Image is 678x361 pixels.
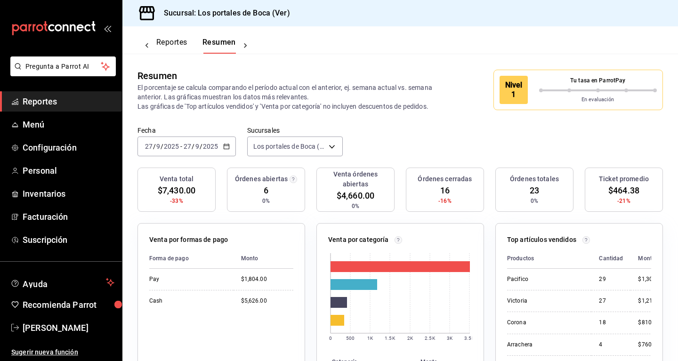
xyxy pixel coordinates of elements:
span: Menú [23,118,114,131]
span: -16% [438,197,452,205]
p: Top artículos vendidos [507,235,576,245]
div: Arrachera [507,341,584,349]
p: Tu tasa en ParrotPay [539,76,657,85]
div: 18 [599,319,623,327]
span: $464.38 [608,184,639,197]
span: 0% [262,197,270,205]
span: 0% [531,197,538,205]
span: Ayuda [23,277,102,288]
div: 4 [599,341,623,349]
span: Recomienda Parrot [23,298,114,311]
span: Suscripción [23,233,114,246]
label: Sucursales [247,127,343,134]
h3: Órdenes totales [510,174,559,184]
div: Pacifico [507,275,584,283]
span: -33% [170,197,183,205]
span: Configuración [23,141,114,154]
button: Resumen [202,38,236,54]
span: 16 [440,184,450,197]
div: Victoria [507,297,584,305]
span: Los portales de Boca (Ver) [253,142,325,151]
span: [PERSON_NAME] [23,321,114,334]
h3: Órdenes cerradas [418,174,472,184]
div: $1,215.00 [638,297,664,305]
span: Personal [23,164,114,177]
h3: Órdenes abiertas [235,174,288,184]
div: Resumen [137,69,177,83]
span: / [153,143,156,150]
a: Pregunta a Parrot AI [7,68,116,78]
p: En evaluación [539,96,657,104]
button: Pregunta a Parrot AI [10,56,116,76]
span: / [161,143,163,150]
h3: Ticket promedio [599,174,649,184]
input: -- [156,143,161,150]
span: $7,430.00 [158,184,195,197]
text: 3.5K [464,336,475,341]
button: open_drawer_menu [104,24,111,32]
th: Cantidad [591,249,630,269]
input: ---- [163,143,179,150]
input: -- [183,143,192,150]
p: Venta por categoría [328,235,389,245]
div: Corona [507,319,584,327]
div: Nivel 1 [500,76,528,104]
span: Facturación [23,210,114,223]
span: $4,660.00 [337,189,374,202]
span: - [180,143,182,150]
h3: Venta órdenes abiertas [321,169,390,189]
th: Monto [234,249,293,269]
div: $1,305.00 [638,275,664,283]
button: Reportes [156,38,187,54]
text: 3K [447,336,453,341]
div: 29 [599,275,623,283]
text: 2.5K [425,336,435,341]
div: $1,804.00 [241,275,293,283]
span: Sugerir nueva función [11,347,114,357]
span: 0% [352,202,359,210]
span: 23 [530,184,539,197]
input: -- [145,143,153,150]
h3: Sucursal: Los portales de Boca (Ver) [156,8,290,19]
p: Venta por formas de pago [149,235,228,245]
text: 500 [346,336,355,341]
input: -- [195,143,200,150]
span: -21% [617,197,630,205]
span: / [192,143,194,150]
th: Forma de pago [149,249,234,269]
label: Fecha [137,127,236,134]
span: / [200,143,202,150]
div: Cash [149,297,226,305]
text: 0 [329,336,332,341]
span: 6 [264,184,268,197]
span: Pregunta a Parrot AI [25,62,101,72]
div: $810.00 [638,319,664,327]
text: 1.5K [385,336,395,341]
text: 1K [367,336,373,341]
p: El porcentaje se calcula comparando el período actual con el anterior, ej. semana actual vs. sema... [137,83,444,111]
h3: Venta total [160,174,194,184]
input: ---- [202,143,218,150]
span: Reportes [23,95,114,108]
th: Monto [630,249,664,269]
th: Productos [507,249,591,269]
div: $760.00 [638,341,664,349]
text: 2K [407,336,413,341]
div: navigation tabs [156,38,236,54]
div: 27 [599,297,623,305]
div: Pay [149,275,226,283]
div: $5,626.00 [241,297,293,305]
span: Inventarios [23,187,114,200]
